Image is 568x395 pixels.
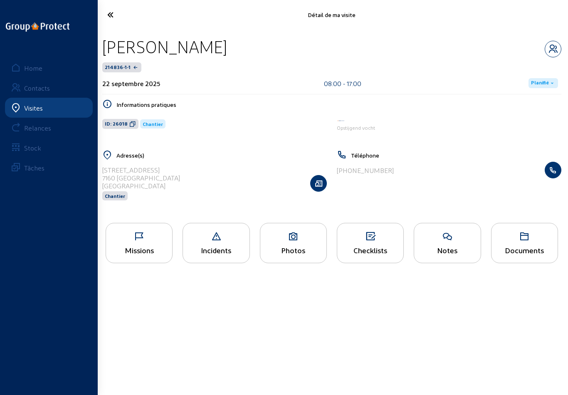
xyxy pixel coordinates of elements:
[5,118,93,138] a: Relances
[337,125,375,131] span: Opstijgend vocht
[116,101,561,108] h5: Informations pratiques
[105,193,125,199] span: Chantier
[105,64,131,71] span: 214836-1-1
[183,246,249,254] div: Incidents
[102,174,180,182] div: 7160 [GEOGRAPHIC_DATA]
[102,166,180,174] div: [STREET_ADDRESS]
[116,152,327,159] h5: Adresse(s)
[337,246,403,254] div: Checklists
[324,79,361,87] div: 08:00 - 17:00
[337,166,394,174] div: [PHONE_NUMBER]
[24,144,41,152] div: Stock
[260,246,326,254] div: Photos
[5,78,93,98] a: Contacts
[174,11,489,18] div: Détail de ma visite
[531,80,549,86] span: Planifié
[24,124,51,132] div: Relances
[102,182,180,190] div: [GEOGRAPHIC_DATA]
[337,120,345,122] img: Aqua Protect
[143,121,163,127] span: Chantier
[24,84,50,92] div: Contacts
[5,138,93,158] a: Stock
[5,158,93,178] a: Tâches
[351,152,561,159] h5: Téléphone
[24,164,44,172] div: Tâches
[102,36,227,57] div: [PERSON_NAME]
[105,121,128,127] span: ID: 26018
[102,79,160,87] div: 22 septembre 2025
[24,64,42,72] div: Home
[106,246,172,254] div: Missions
[5,98,93,118] a: Visites
[6,22,69,32] img: logo-oneline.png
[5,58,93,78] a: Home
[414,246,480,254] div: Notes
[491,246,558,254] div: Documents
[24,104,43,112] div: Visites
